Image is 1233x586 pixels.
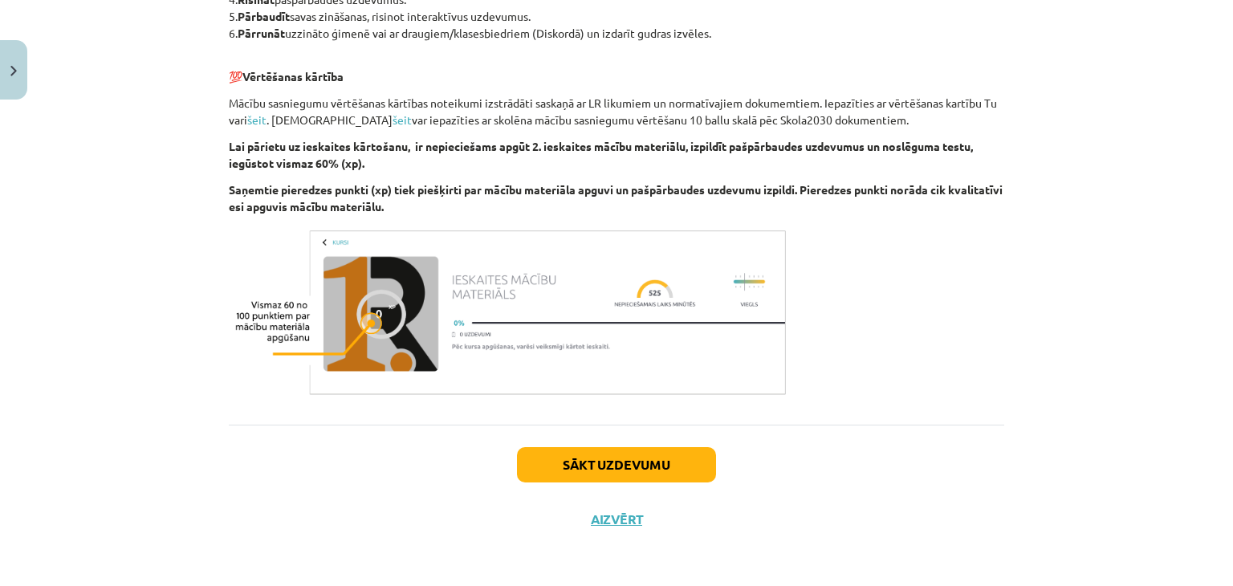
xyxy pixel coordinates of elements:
b: Lai pārietu uz ieskaites kārtošanu, ir nepieciešams apgūt 2. ieskaites mācību materiālu, izpildīt... [229,139,973,170]
b: Pārrunāt [238,26,285,40]
b: Saņemtie pieredzes punkti (xp) tiek piešķirti par mācību materiāla apguvi un pašpārbaudes uzdevum... [229,182,1003,214]
button: Aizvērt [586,511,647,527]
p: 💯 [229,51,1004,85]
a: šeit [247,112,267,127]
button: Sākt uzdevumu [517,447,716,482]
a: šeit [393,112,412,127]
p: Mācību sasniegumu vērtēšanas kārtības noteikumi izstrādāti saskaņā ar LR likumiem un normatīvajie... [229,95,1004,128]
img: icon-close-lesson-0947bae3869378f0d4975bcd49f059093ad1ed9edebbc8119c70593378902aed.svg [10,66,17,76]
b: Pārbaudīt [238,9,290,23]
b: Vērtēšanas kārtība [242,69,344,83]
